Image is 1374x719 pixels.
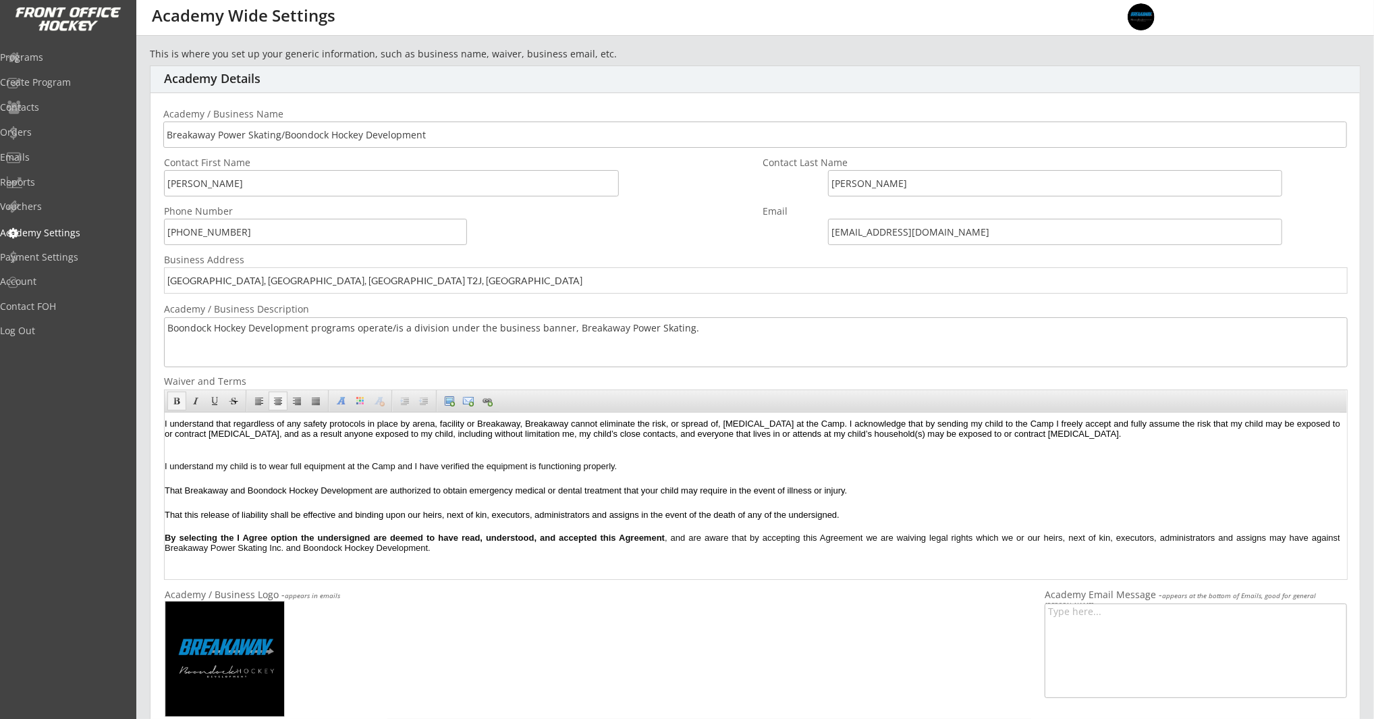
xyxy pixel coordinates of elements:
div: Bold [171,396,182,406]
div: Underline [209,396,220,406]
div: Business Address [164,255,299,265]
div: Font Color [355,396,366,406]
input: Phone Number [164,219,467,245]
div: Phone Number [164,207,299,216]
div: This is where you set up your generic information, such as business name, waiver, business email,... [150,47,1361,61]
a: Insert a link [478,392,496,410]
div: Strikethrough [228,396,239,406]
a: Underline (Ctrl+U) [206,392,223,410]
div: Insert a link [482,396,493,406]
a: Remove one indent [415,392,433,410]
div: Center [273,396,283,406]
div: Font Name [336,396,347,406]
input: Contact Name [164,170,619,196]
div: Align right [292,396,302,406]
a: Strikethrough [225,392,242,410]
input: Contact Name [828,170,1283,196]
div: Remove one indent [418,396,429,406]
a: Add indent [396,392,414,410]
div: Contact Last Name [763,158,881,167]
a: Remove Formatting [370,392,388,410]
a: Center [269,392,287,410]
em: appears in emails [285,591,340,600]
div: Insert an email [463,396,474,406]
a: Align left [250,392,268,410]
div: Add indent [400,396,410,406]
input: Email [828,219,1283,245]
a: Insert an email [460,392,477,410]
input: Academy Name [163,122,1347,148]
a: Font Color [352,392,369,410]
div: Academy Details [164,72,356,86]
a: Justify [307,392,325,410]
div: Italic [190,396,201,406]
div: Contact First Name [164,158,283,167]
div: Academy Email Message - [1045,590,1347,609]
a: Font Name [333,392,350,410]
a: Insert an image [441,392,458,410]
a: Align right [288,392,306,410]
div: Academy / Business Description [164,304,332,314]
div: Insert an image [444,396,455,406]
div: Academy / Business Name [163,109,331,119]
div: Waiver and Terms [164,377,299,386]
input: Address (street, city, state) [164,267,1348,294]
em: appears at the bottom of Emails, good for general [PERSON_NAME] [1045,591,1318,610]
div: Align left [254,396,265,406]
a: Italic (Ctrl+I) [187,392,204,410]
a: Bold (Ctrl+B) [167,392,186,410]
div: Email [763,207,898,216]
div: Remove Formatting [374,396,385,406]
div: Academy / Business Logo - [165,590,364,600]
div: Justify [310,396,321,406]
